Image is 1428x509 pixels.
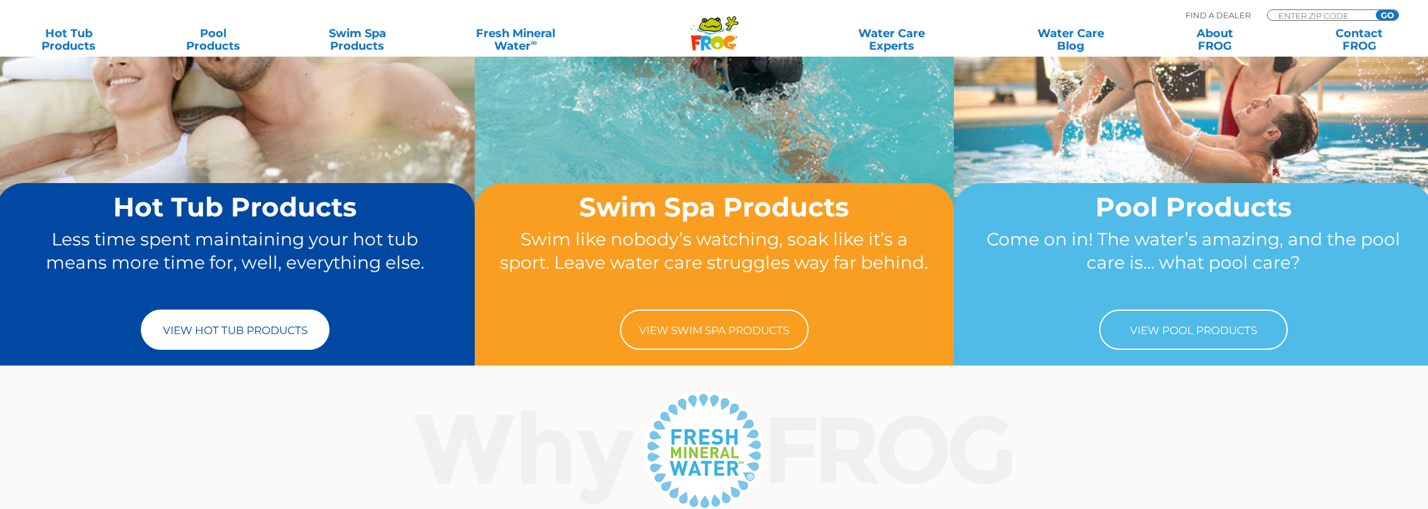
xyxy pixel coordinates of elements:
a: AboutFROG [1159,27,1271,52]
p: Swim like nobody’s watching, soak like it’s a sport. Leave water care struggles way far behind. [499,228,930,297]
h2: Pool Products [978,193,1409,221]
input: Zip Code Form [1277,10,1362,21]
a: Water CareBlog [1015,27,1127,52]
a: View Pool Products [1099,310,1288,350]
a: View Hot Tub Products [141,310,329,350]
h2: Hot Tub Products [19,193,451,221]
input: GO [1376,10,1398,20]
a: Swim SpaProducts [301,27,413,52]
a: Fresh MineralWater∞ [445,27,585,52]
a: View Swim Spa Products [620,310,809,350]
a: Hot TubProducts [13,27,125,52]
a: ContactFROG [1303,27,1415,52]
a: Water CareExperts [800,27,983,52]
a: PoolProducts [157,27,268,52]
p: Come on in! The water’s amazing, and the pool care is… what pool care? [978,228,1409,297]
p: Less time spent maintaining your hot tub means more time for, well, everything else. [19,228,451,297]
h2: Swim Spa Products [499,193,930,221]
p: Find A Dealer [1185,9,1251,21]
sup: ∞ [531,37,537,47]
